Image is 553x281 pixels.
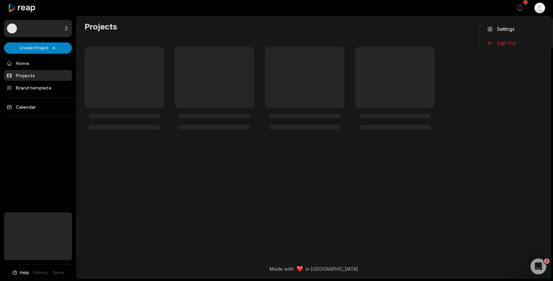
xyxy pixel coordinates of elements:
[4,101,72,112] a: Calendar
[33,270,48,276] a: Privacy
[4,58,72,69] a: Home
[4,70,72,81] a: Projects
[52,270,65,276] a: Terms
[85,22,117,32] h2: Projects
[20,270,29,276] span: Help
[530,258,546,274] iframe: Intercom live chat
[497,39,516,46] span: Sign Out
[297,266,303,272] img: heart emoji
[544,258,549,264] span: 1
[497,26,515,32] span: Settings
[4,82,72,93] a: Brand template
[4,42,72,54] button: Create Project
[83,265,545,272] div: Made with in [GEOGRAPHIC_DATA]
